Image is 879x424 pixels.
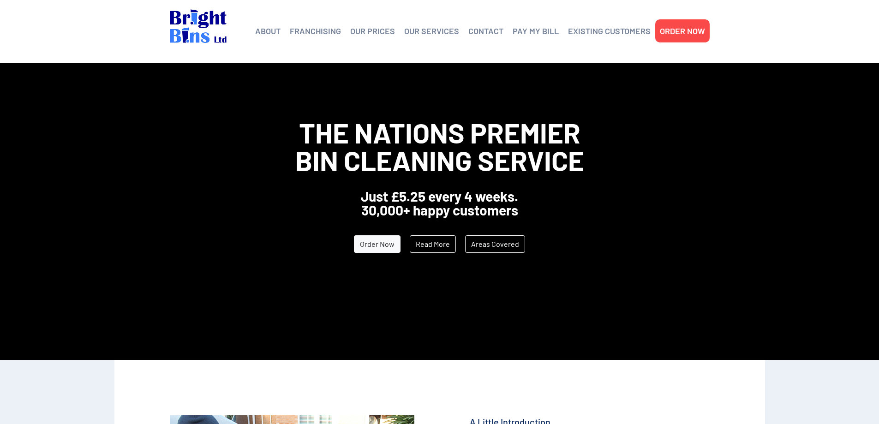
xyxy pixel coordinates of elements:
[354,235,401,253] a: Order Now
[350,24,395,38] a: OUR PRICES
[295,116,584,177] span: The Nations Premier Bin Cleaning Service
[660,24,705,38] a: ORDER NOW
[255,24,281,38] a: ABOUT
[404,24,459,38] a: OUR SERVICES
[468,24,503,38] a: CONTACT
[290,24,341,38] a: FRANCHISING
[513,24,559,38] a: PAY MY BILL
[568,24,651,38] a: EXISTING CUSTOMERS
[465,235,525,253] a: Areas Covered
[410,235,456,253] a: Read More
